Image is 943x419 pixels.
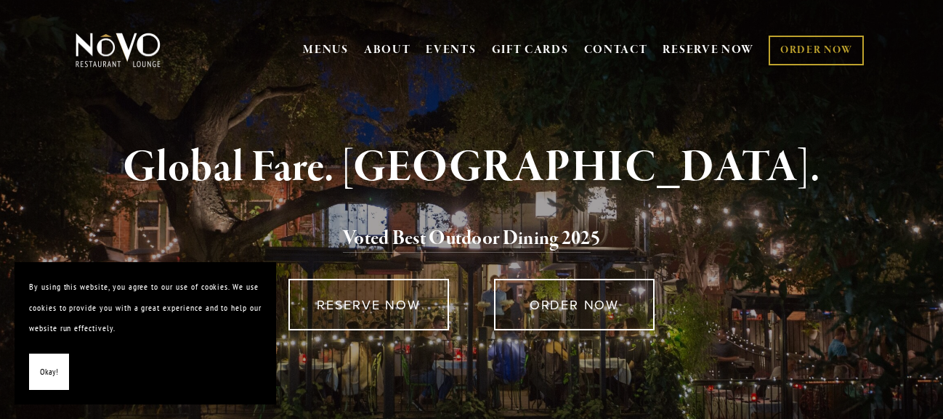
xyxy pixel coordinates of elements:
p: By using this website, you agree to our use of cookies. We use cookies to provide you with a grea... [29,277,262,339]
span: Okay! [40,362,58,383]
h2: 5 [97,224,846,254]
strong: Global Fare. [GEOGRAPHIC_DATA]. [123,140,819,195]
a: Voted Best Outdoor Dining 202 [343,226,591,253]
a: ABOUT [364,43,411,57]
img: Novo Restaurant &amp; Lounge [73,32,163,68]
a: MENUS [303,43,349,57]
a: RESERVE NOW [288,279,449,330]
a: GIFT CARDS [492,36,569,64]
a: ORDER NOW [769,36,864,65]
a: EVENTS [426,43,476,57]
a: CONTACT [584,36,648,64]
button: Okay! [29,354,69,391]
a: RESERVE NOW [663,36,754,64]
a: ORDER NOW [494,279,655,330]
section: Cookie banner [15,262,276,404]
